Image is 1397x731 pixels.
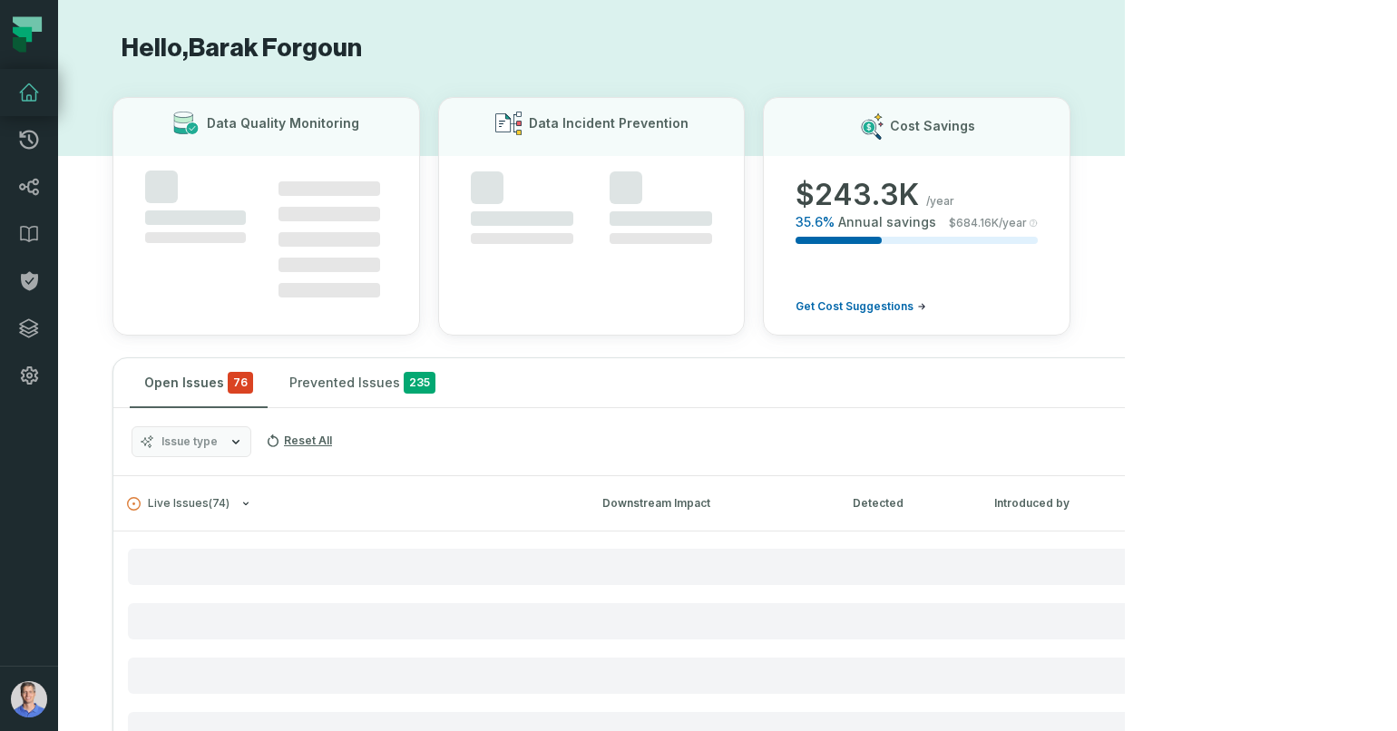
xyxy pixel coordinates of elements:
[529,114,689,132] h3: Data Incident Prevention
[259,426,339,455] button: Reset All
[853,495,962,512] div: Detected
[207,114,359,132] h3: Data Quality Monitoring
[275,358,450,407] button: Prevented Issues
[438,97,746,336] button: Data Incident Prevention
[161,434,218,449] span: Issue type
[890,117,975,135] h3: Cost Savings
[602,495,820,512] div: Downstream Impact
[838,213,936,231] span: Annual savings
[127,497,230,511] span: Live Issues ( 74 )
[112,97,420,336] button: Data Quality Monitoring
[763,97,1070,336] button: Cost Savings$243.3K/year35.6%Annual savings$684.16K/yearGet Cost Suggestions
[994,495,1158,512] div: Introduced by
[796,299,926,314] a: Get Cost Suggestions
[132,426,251,457] button: Issue type
[130,358,268,407] button: Open Issues
[949,216,1027,230] span: $ 684.16K /year
[127,497,570,511] button: Live Issues(74)
[796,177,919,213] span: $ 243.3K
[457,375,1230,391] div: Show Muted
[112,33,1070,64] h1: Hello, Barak Forgoun
[11,681,47,717] img: avatar of Barak Forgoun
[796,299,913,314] span: Get Cost Suggestions
[228,372,253,394] span: critical issues and errors combined
[796,213,835,231] span: 35.6 %
[404,372,435,394] span: 235
[926,194,954,209] span: /year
